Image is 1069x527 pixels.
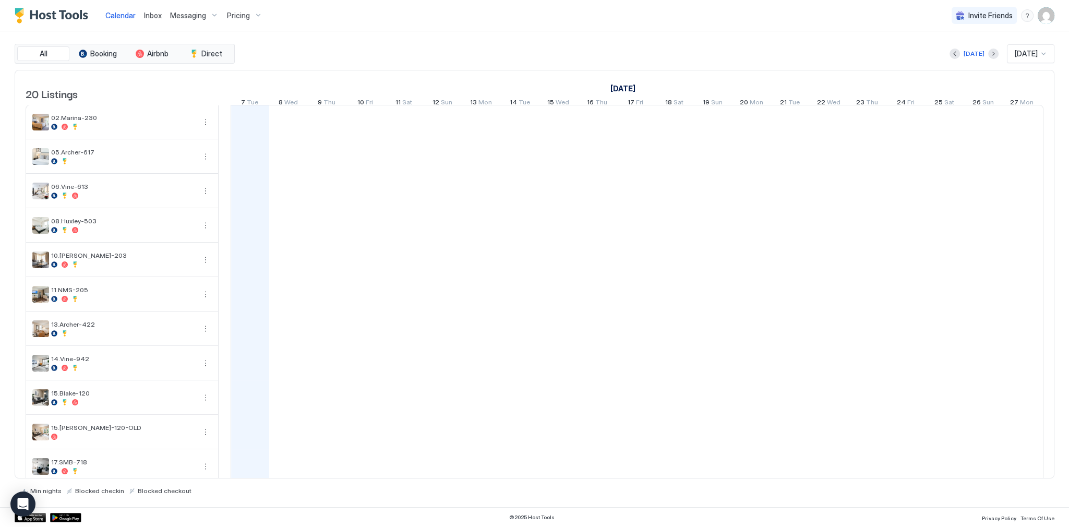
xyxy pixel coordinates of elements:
a: October 23, 2025 [854,96,881,111]
span: All [40,49,47,58]
a: Google Play Store [50,513,81,522]
button: All [17,46,69,61]
div: listing image [32,183,49,199]
span: 15.Blake-120 [51,389,195,397]
button: More options [199,460,212,473]
span: 24 [897,98,906,109]
div: tab-group [15,44,235,64]
span: 02.Marina-230 [51,114,195,122]
div: listing image [32,389,49,406]
div: menu [199,185,212,197]
a: October 13, 2025 [467,96,495,111]
div: listing image [32,286,49,303]
span: 23 [856,98,864,109]
span: Terms Of Use [1020,515,1054,521]
button: More options [199,357,212,369]
button: Previous month [950,49,960,59]
span: 13.Archer-422 [51,320,195,328]
span: Sat [944,98,954,109]
span: Thu [595,98,607,109]
span: 12 [433,98,439,109]
a: October 20, 2025 [737,96,766,111]
span: Sat [402,98,412,109]
span: Wed [827,98,840,109]
span: Invite Friends [968,11,1013,20]
div: listing image [32,114,49,130]
button: More options [199,150,212,163]
div: menu [199,219,212,232]
button: More options [199,219,212,232]
div: menu [199,357,212,369]
span: Direct [201,49,222,58]
div: menu [199,322,212,335]
div: menu [199,426,212,438]
div: listing image [32,217,49,234]
span: Tue [247,98,258,109]
span: 15 [547,98,554,109]
button: [DATE] [962,47,986,60]
span: 11 [395,98,401,109]
span: Messaging [170,11,206,20]
div: menu [199,116,212,128]
span: Wed [556,98,569,109]
div: [DATE] [964,49,984,58]
button: More options [199,288,212,301]
div: menu [199,460,212,473]
span: Sun [982,98,994,109]
button: More options [199,322,212,335]
span: [DATE] [1015,49,1038,58]
button: Direct [180,46,232,61]
div: listing image [32,424,49,440]
span: Mon [750,98,763,109]
span: 16 [587,98,594,109]
span: Blocked checkin [75,487,124,495]
a: October 24, 2025 [894,96,917,111]
a: Inbox [144,10,162,21]
span: 9 [318,98,322,109]
span: Thu [323,98,335,109]
button: More options [199,116,212,128]
span: Sat [674,98,683,109]
button: Next month [988,49,999,59]
span: Tue [519,98,530,109]
span: Blocked checkout [138,487,191,495]
span: 08.Huxley-503 [51,217,195,225]
a: October 10, 2025 [355,96,376,111]
span: 20 [740,98,748,109]
span: Sun [441,98,452,109]
span: Mon [1020,98,1034,109]
div: menu [199,288,212,301]
a: October 22, 2025 [814,96,843,111]
span: 20 Listings [26,86,78,101]
a: October 18, 2025 [663,96,686,111]
a: October 7, 2025 [238,96,261,111]
span: Fri [907,98,915,109]
span: 25 [934,98,943,109]
a: Host Tools Logo [15,8,93,23]
span: 14 [510,98,517,109]
div: menu [1021,9,1034,22]
span: Thu [866,98,878,109]
a: October 17, 2025 [625,96,646,111]
span: 8 [279,98,283,109]
a: Calendar [105,10,136,21]
div: listing image [32,320,49,337]
span: 13 [470,98,477,109]
span: 19 [703,98,710,109]
span: 17 [628,98,634,109]
a: Terms Of Use [1020,512,1054,523]
span: Fri [636,98,643,109]
span: Pricing [227,11,250,20]
button: More options [199,254,212,266]
span: 7 [241,98,245,109]
span: 26 [972,98,981,109]
span: 10 [357,98,364,109]
a: October 16, 2025 [584,96,610,111]
a: October 27, 2025 [1007,96,1036,111]
button: More options [199,185,212,197]
div: menu [199,391,212,404]
a: App Store [15,513,46,522]
a: October 19, 2025 [700,96,725,111]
